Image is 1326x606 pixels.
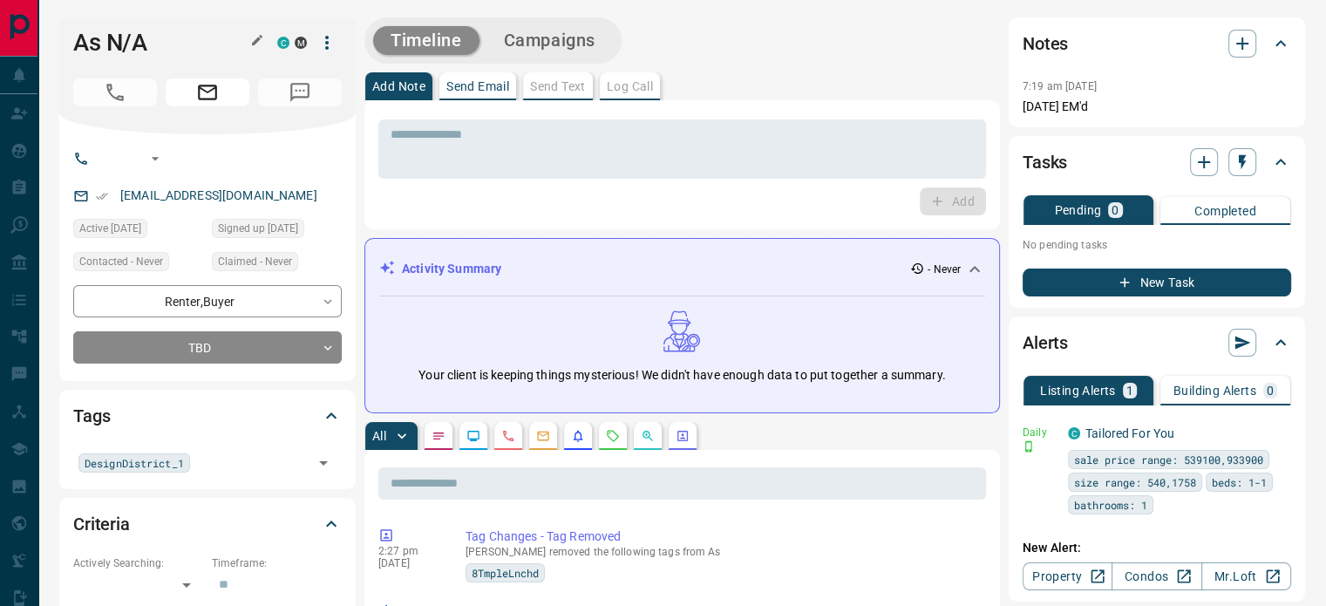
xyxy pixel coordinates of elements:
div: Tags [73,395,342,437]
div: Tue May 15 2012 [212,219,342,243]
svg: Email Verified [96,190,108,202]
a: Condos [1112,562,1201,590]
svg: Listing Alerts [571,429,585,443]
div: TBD [73,331,342,364]
svg: Notes [432,429,445,443]
div: condos.ca [277,37,289,49]
div: Criteria [73,503,342,545]
p: All [372,430,386,442]
p: Your client is keeping things mysterious! We didn't have enough data to put together a summary. [418,366,945,385]
svg: Emails [536,429,550,443]
svg: Requests [606,429,620,443]
p: [DATE] EM'd [1023,98,1291,116]
p: Activity Summary [402,260,501,278]
div: mrloft.ca [295,37,307,49]
button: Timeline [373,26,479,55]
p: 0 [1267,385,1274,397]
div: Sun Jan 02 2022 [73,219,203,243]
button: Campaigns [486,26,613,55]
p: Daily [1023,425,1057,440]
svg: Agent Actions [676,429,690,443]
a: Tailored For You [1085,426,1174,440]
svg: Push Notification Only [1023,440,1035,453]
p: New Alert: [1023,539,1291,557]
p: No pending tasks [1023,232,1291,258]
h2: Alerts [1023,329,1068,357]
div: Alerts [1023,322,1291,364]
span: beds: 1-1 [1212,473,1267,491]
p: 0 [1112,204,1119,216]
button: Open [145,148,166,169]
h2: Tasks [1023,148,1067,176]
div: Renter , Buyer [73,285,342,317]
span: DesignDistrict_1 [85,454,184,472]
p: Send Email [446,80,509,92]
p: - Never [928,262,961,277]
p: Add Note [372,80,425,92]
span: No Number [73,78,157,106]
p: Listing Alerts [1040,385,1116,397]
p: 7:19 am [DATE] [1023,80,1097,92]
span: sale price range: 539100,933900 [1074,451,1263,468]
span: Claimed - Never [218,253,292,270]
svg: Calls [501,429,515,443]
p: [PERSON_NAME] removed the following tags from As [466,546,979,558]
p: 1 [1126,385,1133,397]
svg: Lead Browsing Activity [466,429,480,443]
a: Property [1023,562,1112,590]
span: Signed up [DATE] [218,220,298,237]
h2: Notes [1023,30,1068,58]
p: Timeframe: [212,555,342,571]
p: Completed [1194,205,1256,217]
h1: As N/A [73,29,251,57]
p: Building Alerts [1173,385,1256,397]
h2: Tags [73,402,110,430]
div: Activity Summary- Never [379,253,985,285]
p: 2:27 pm [378,545,439,557]
div: condos.ca [1068,427,1080,439]
span: Email [166,78,249,106]
svg: Opportunities [641,429,655,443]
div: Tasks [1023,141,1291,183]
p: Actively Searching: [73,555,203,571]
span: 8TmpleLnchd [472,564,539,582]
span: Active [DATE] [79,220,141,237]
a: [EMAIL_ADDRESS][DOMAIN_NAME] [120,188,317,202]
button: Open [311,451,336,475]
h2: Criteria [73,510,130,538]
div: Notes [1023,23,1291,65]
p: Tag Changes - Tag Removed [466,528,979,546]
p: [DATE] [378,557,439,569]
p: Pending [1054,204,1101,216]
span: size range: 540,1758 [1074,473,1196,491]
span: No Number [258,78,342,106]
a: Mr.Loft [1201,562,1291,590]
span: Contacted - Never [79,253,163,270]
button: New Task [1023,269,1291,296]
span: bathrooms: 1 [1074,496,1147,514]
